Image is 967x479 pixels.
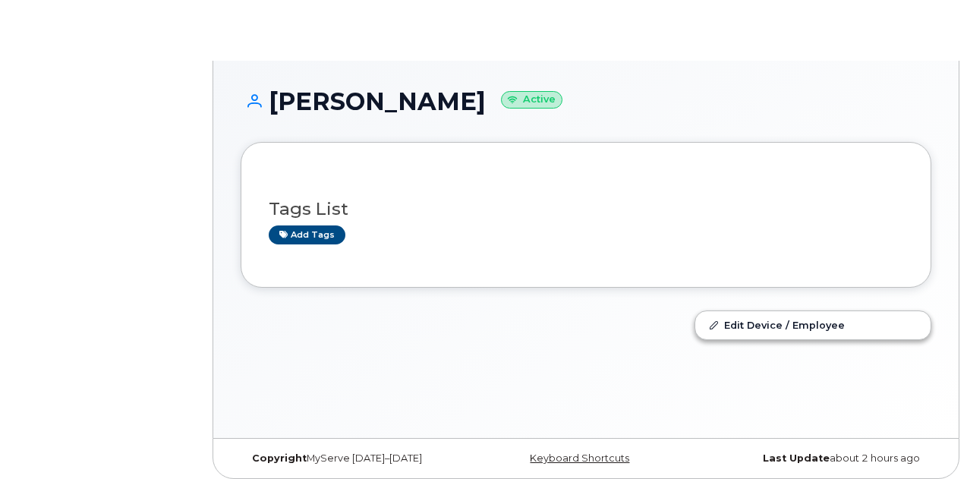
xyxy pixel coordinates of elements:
h3: Tags List [269,200,903,219]
strong: Copyright [252,452,307,464]
a: Add tags [269,225,345,244]
h1: [PERSON_NAME] [241,88,931,115]
a: Keyboard Shortcuts [530,452,629,464]
strong: Last Update [763,452,830,464]
div: about 2 hours ago [701,452,931,465]
small: Active [501,91,562,109]
a: Edit Device / Employee [695,311,931,339]
div: MyServe [DATE]–[DATE] [241,452,471,465]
